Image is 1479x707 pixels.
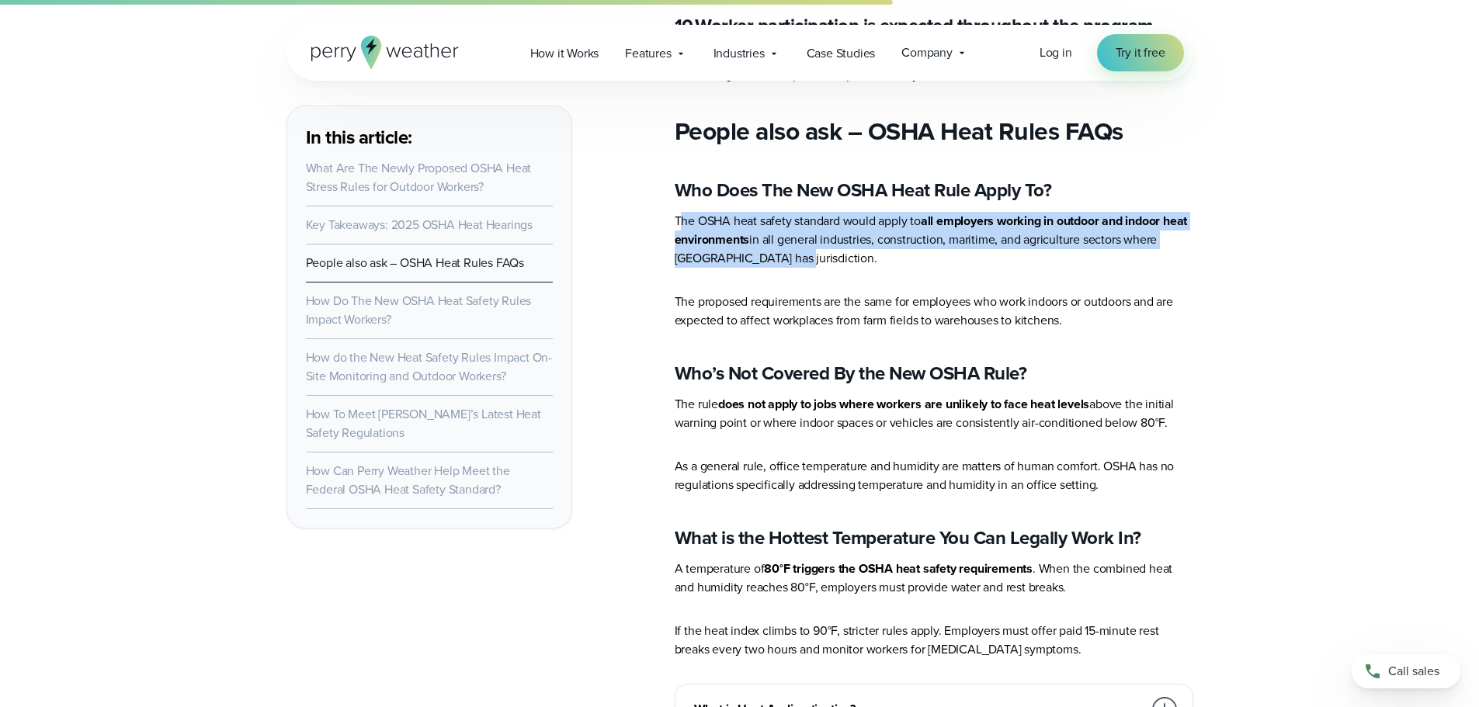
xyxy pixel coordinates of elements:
strong: Worker participation is expected throughout the program [695,12,1153,40]
p: The proposed requirements are the same for employees who work indoors or outdoors and are expecte... [675,293,1193,330]
h2: People also ask – OSHA Heat Rules FAQs [675,116,1193,147]
h3: Who’s Not Covered By the New OSHA Rule? [675,361,1193,386]
strong: 80°F triggers the OSHA heat safety requirements [764,560,1033,577]
span: Industries [713,44,765,63]
span: Log in [1040,43,1072,61]
a: Case Studies [793,37,889,69]
p: A temperature of . When the combined heat and humidity reaches 80°F, employers must provide water... [675,560,1193,597]
a: How do the New Heat Safety Rules Impact On-Site Monitoring and Outdoor Workers? [306,348,552,385]
a: What Are The Newly Proposed OSHA Heat Stress Rules for Outdoor Workers? [306,159,532,196]
a: How Do The New OSHA Heat Safety Rules Impact Workers? [306,292,532,328]
h3: Who Does The New OSHA Heat Rule Apply To? [675,178,1193,203]
h4: 10. [675,13,1193,38]
span: Call sales [1388,662,1439,681]
span: Features [625,44,671,63]
p: The OSHA heat safety standard would apply to in all general industries, construction, maritime, a... [675,212,1193,268]
a: Key Takeaways: 2025 OSHA Heat Hearings [306,216,533,234]
a: Call sales [1352,654,1460,688]
span: Case Studies [807,44,876,63]
p: As a general rule, office temperature and humidity are matters of human comfort. OSHA has no regu... [675,457,1193,494]
p: The rule above the initial warning point or where indoor spaces or vehicles are consistently air-... [675,395,1193,432]
a: People also ask – OSHA Heat Rules FAQs [306,254,524,272]
h3: In this article: [306,125,553,150]
a: Try it free [1097,34,1184,71]
span: How it Works [530,44,599,63]
p: If the heat index climbs to 90°F, stricter rules apply. Employers must offer paid 15-minute rest ... [675,622,1193,659]
a: How it Works [517,37,613,69]
a: How To Meet [PERSON_NAME]’s Latest Heat Safety Regulations [306,405,541,442]
strong: all employers working in outdoor and indoor heat environments [675,212,1188,248]
span: Try it free [1116,43,1165,62]
strong: does not apply to jobs where workers are unlikely to face heat levels [718,395,1089,413]
a: Log in [1040,43,1072,62]
a: How Can Perry Weather Help Meet the Federal OSHA Heat Safety Standard? [306,462,510,498]
span: Company [901,43,953,62]
h3: What is the Hottest Temperature You Can Legally Work In? [675,525,1193,550]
